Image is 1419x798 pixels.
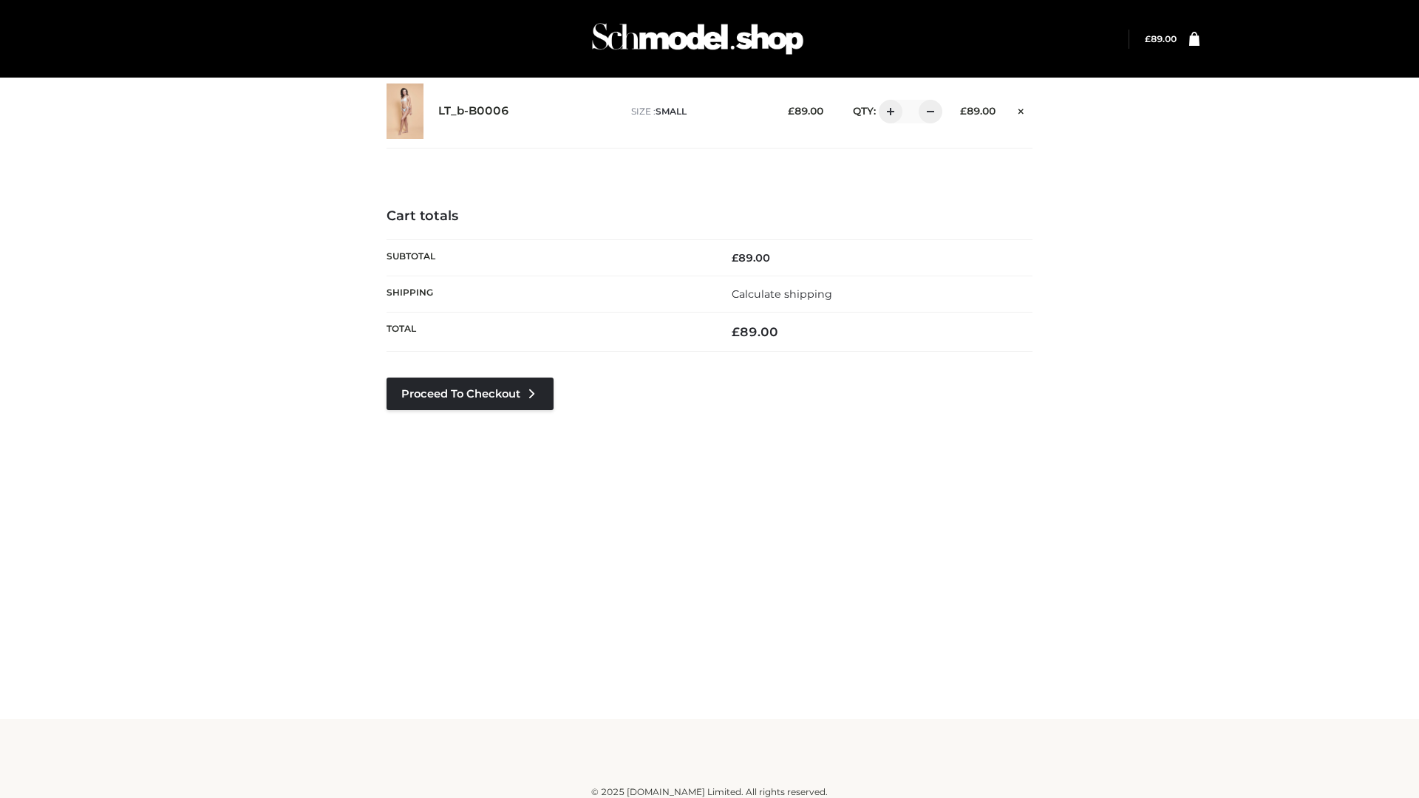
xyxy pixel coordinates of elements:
div: QTY: [838,100,937,123]
span: SMALL [656,106,687,117]
bdi: 89.00 [732,324,778,339]
span: £ [788,105,794,117]
bdi: 89.00 [788,105,823,117]
p: size : [631,105,765,118]
th: Subtotal [387,239,709,276]
a: Remove this item [1010,100,1032,119]
bdi: 89.00 [960,105,996,117]
span: £ [732,324,740,339]
span: £ [1145,33,1151,44]
span: £ [960,105,967,117]
th: Total [387,313,709,352]
a: LT_b-B0006 [438,104,509,118]
a: Proceed to Checkout [387,378,554,410]
a: Calculate shipping [732,287,832,301]
bdi: 89.00 [1145,33,1177,44]
th: Shipping [387,276,709,312]
h4: Cart totals [387,208,1032,225]
span: £ [732,251,738,265]
img: Schmodel Admin 964 [587,10,809,68]
a: £89.00 [1145,33,1177,44]
bdi: 89.00 [732,251,770,265]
